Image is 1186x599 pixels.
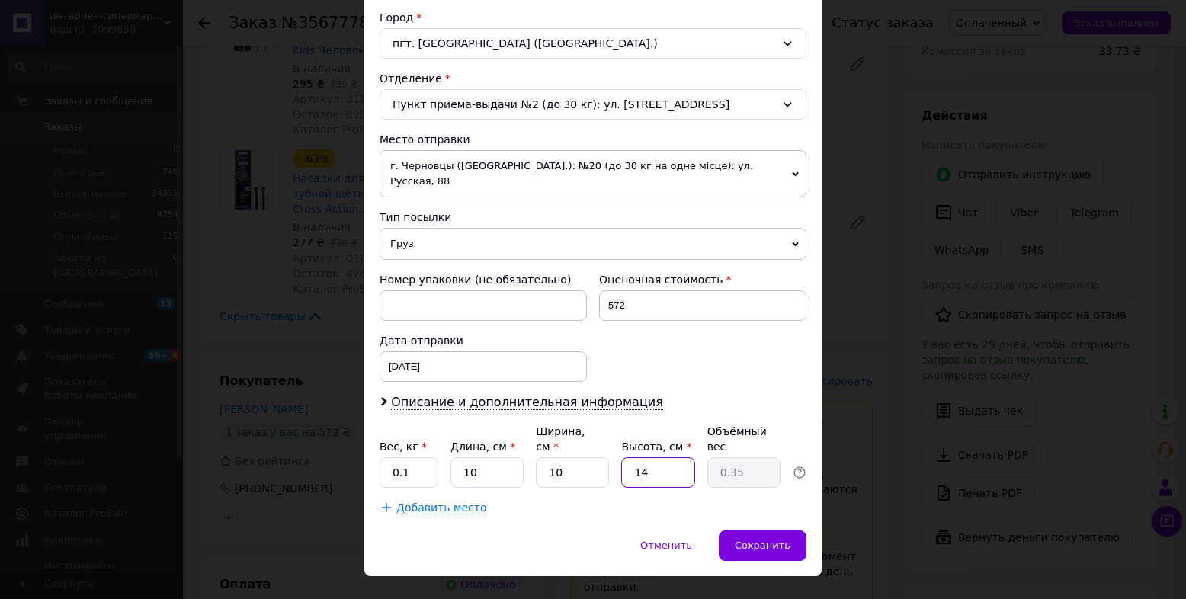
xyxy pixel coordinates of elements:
[380,150,806,197] span: г. Черновцы ([GEOGRAPHIC_DATA].): №20 (до 30 кг на одне місце): ул. Русская, 88
[380,133,470,146] span: Место отправки
[391,395,663,410] span: Описание и дополнительная информация
[450,440,515,453] label: Длина, см
[380,28,806,59] div: пгт. [GEOGRAPHIC_DATA] ([GEOGRAPHIC_DATA].)
[380,89,806,120] div: Пункт приема-выдачи №2 (до 30 кг): ул. [STREET_ADDRESS]
[380,71,806,86] div: Отделение
[380,228,806,260] span: Груз
[380,272,587,287] div: Номер упаковки (не обязательно)
[536,425,585,453] label: Ширина, см
[380,211,451,223] span: Тип посылки
[380,333,587,348] div: Дата отправки
[735,540,790,551] span: Сохранить
[380,440,427,453] label: Вес, кг
[640,540,692,551] span: Отменить
[621,440,691,453] label: Высота, см
[599,272,806,287] div: Оценочная стоимость
[396,501,487,514] span: Добавить место
[380,10,806,25] div: Город
[707,424,781,454] div: Объёмный вес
